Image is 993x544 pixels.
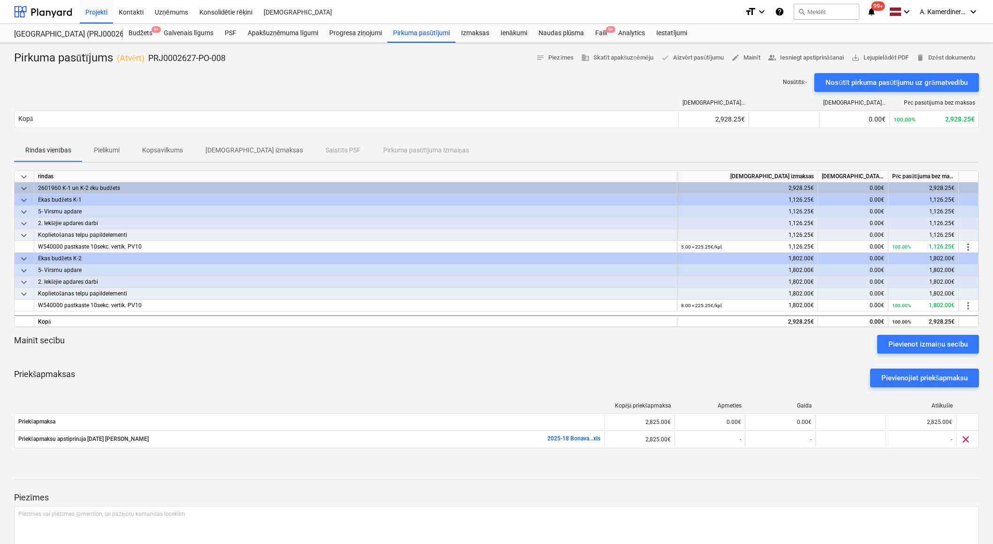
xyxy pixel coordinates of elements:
a: Galvenais līgums [158,24,219,43]
div: 0.00€ [822,241,884,253]
div: 2,825.00€ [886,415,956,430]
div: [DEMOGRAPHIC_DATA] izmaksas [682,99,745,106]
button: Lejupielādēt PDF [848,51,912,65]
div: 0.00€ [822,288,884,300]
small: 100.00% [894,116,916,123]
a: Pirkuma pasūtījumi [387,24,455,43]
span: search [798,8,805,15]
div: 2. Iekšējie apdares darbi [38,276,673,287]
div: 2,825.00€ [604,432,675,447]
div: 2,928.25€ [892,182,955,194]
i: format_size [745,6,756,17]
button: Aizvērt pasūtījumu [657,51,728,65]
div: 2,928.25€ [681,316,814,328]
p: Piezīmes [14,492,979,503]
small: 5.00 × 225.25€ / kpl. [681,244,723,249]
button: Pievienot izmaiņu secību [877,335,979,354]
span: clear [960,434,971,445]
div: Pievienojiet priekšapmaksu [881,372,968,384]
a: Ienākumi [495,24,533,43]
div: 0.00€ [822,300,884,311]
div: [DEMOGRAPHIC_DATA] izmaksas [818,171,888,182]
div: Budžets [123,24,158,43]
div: Pievienot izmaiņu secību [888,338,968,350]
div: Apmeties [679,402,742,409]
span: keyboard_arrow_down [18,218,30,229]
span: Lejupielādēt PDF [851,53,908,63]
div: Ēkas budžets K-2 [38,253,673,264]
a: PSF [219,24,242,43]
span: notes [536,53,545,62]
div: Faili [590,24,613,43]
div: 0.00€ [822,264,884,276]
button: Pievienojiet priekšapmaksu [870,369,979,387]
span: keyboard_arrow_down [18,195,30,206]
span: keyboard_arrow_down [18,253,30,264]
div: Koplietošanas telpu papildelementi [38,288,673,299]
span: done [661,53,669,62]
div: - [745,432,815,447]
small: 100.00% [892,303,911,308]
div: 1,126.25€ [681,241,814,253]
a: Analytics [613,24,651,43]
div: - [886,432,956,447]
button: Dzēst dokumentu [912,51,979,65]
span: delete [916,53,925,62]
div: Iestatījumi [651,24,693,43]
div: 1,126.25€ [681,218,814,229]
div: 0.00€ [823,115,886,123]
span: business [581,53,590,62]
p: Pielikumi [94,145,120,155]
div: 0.00€ [822,218,884,229]
a: Progresa ziņojumi [324,24,387,43]
div: 1,126.25€ [892,218,955,229]
div: Pirkuma pasūtījums [14,51,226,66]
i: Zināšanu pamats [775,6,784,17]
div: 1,802.00€ [892,288,955,300]
button: Iesniegt apstiprināšanai [764,51,848,65]
p: Kopsavilkums [142,145,183,155]
i: keyboard_arrow_down [756,6,767,17]
div: 2601960 K-1 un K-2 ēku budžets [38,182,673,194]
div: 0.00€ [822,276,884,288]
div: 2,928.25€ [681,182,814,194]
button: Mainīt [728,51,764,65]
small: 100.00% [892,319,911,325]
span: A. Kamerdinerovs [920,8,967,15]
div: Pēc pasūtījuma bez maksas [888,171,959,182]
span: keyboard_arrow_down [18,171,30,182]
div: 0.00€ [822,253,884,264]
span: keyboard_arrow_down [18,183,30,194]
span: Mainīt [731,53,760,63]
div: [DEMOGRAPHIC_DATA] izmaksas [677,171,818,182]
div: Naudas plūsma [533,24,590,43]
span: Skatīt apakšuzņēmēju [581,53,653,63]
span: Piezīmes [536,53,574,63]
div: Apakšuzņēmuma līgumi [242,24,324,43]
span: edit [731,53,740,62]
p: Mainīt secību [14,335,65,354]
div: 2,928.25€ [894,115,975,123]
div: 1,126.25€ [892,194,955,206]
div: 1,802.00€ [681,253,814,264]
div: 2. Iekšējie apdares darbi [38,218,673,229]
div: 0.00€ [822,229,884,241]
a: 2025-18 Bonava...xls [547,435,600,442]
div: Pēc pasūtījuma bez maksas [894,99,975,106]
small: 8.00 × 225.25€ / kpl. [681,303,723,308]
span: W540000 pastkaste 10sekc. vertik. PV10 [38,302,142,309]
span: more_vert [963,242,974,253]
div: Koplietošanas telpu papildelementi [38,229,673,241]
iframe: Chat Widget [946,499,993,544]
span: keyboard_arrow_down [18,277,30,288]
p: Nosūtīts : - [783,78,807,86]
div: 0.00€ [822,316,884,328]
a: Budžets9+ [123,24,158,43]
button: Nosūtīt pirkuma pasūtījumu uz grāmatvedību [814,73,979,92]
i: keyboard_arrow_down [901,6,912,17]
small: 100.00% [892,244,911,249]
div: 2,928.25€ [892,316,955,328]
